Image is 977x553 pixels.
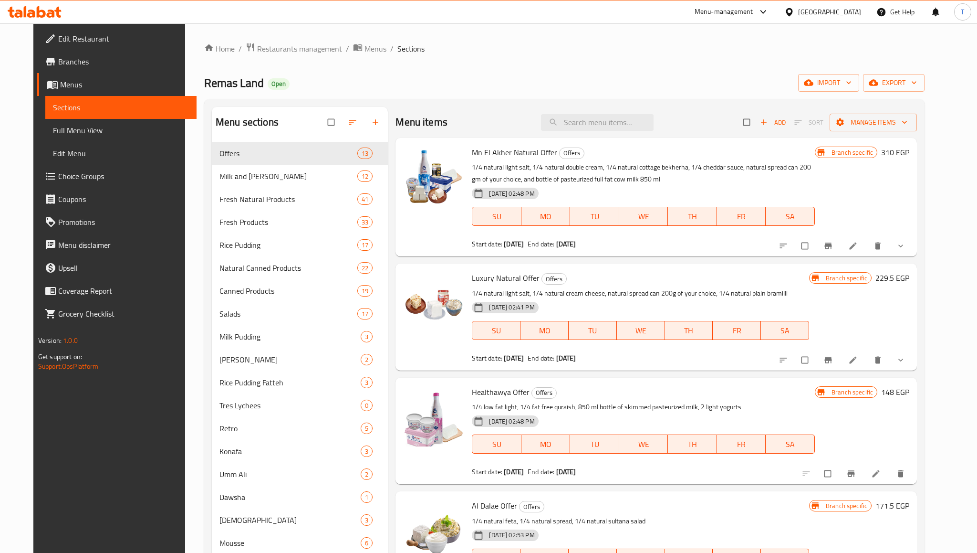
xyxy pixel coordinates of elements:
[472,271,540,285] span: Luxury Natural Offer
[219,377,361,388] div: Rice Pudding Fatteh
[472,238,502,250] span: Start date:
[766,435,815,454] button: SA
[219,400,361,411] span: Tres Lychees
[53,148,189,159] span: Edit Menu
[574,210,615,223] span: TU
[361,331,373,342] div: items
[395,115,447,129] h2: Menu items
[219,537,361,549] span: Mousse
[45,119,197,142] a: Full Menu View
[357,262,373,274] div: items
[476,437,517,451] span: SU
[212,394,388,417] div: Tres Lychees0
[58,216,189,228] span: Promotions
[541,273,567,285] div: Offers
[219,491,361,503] span: Dawsha
[881,146,909,159] h6: 310 EGP
[219,262,357,274] span: Natural Canned Products
[45,142,197,165] a: Edit Menu
[848,355,860,365] a: Edit menu item
[58,308,189,319] span: Grocery Checklist
[765,324,805,338] span: SA
[219,148,357,159] div: Offers
[390,43,394,54] li: /
[358,287,372,296] span: 19
[219,331,361,342] div: Milk Pudding
[212,188,388,211] div: Fresh Natural Products41
[212,256,388,279] div: Natural Canned Products22
[665,321,713,340] button: TH
[53,125,189,136] span: Full Menu View
[818,350,841,371] button: Branch-specific-item
[38,360,99,372] a: Support.OpsPlatform
[37,27,197,50] a: Edit Restaurant
[37,302,197,325] a: Grocery Checklist
[257,43,342,54] span: Restaurants management
[766,207,815,226] button: SA
[358,309,372,319] span: 17
[472,515,809,527] p: 1/4 natural feta, 1/4 natural spread, 1/4 natural sultana salad
[361,332,372,341] span: 3
[357,170,373,182] div: items
[485,303,538,312] span: [DATE] 02:41 PM
[361,516,372,525] span: 3
[45,96,197,119] a: Sections
[219,354,361,365] div: Remas Nawawy
[773,235,796,256] button: sort-choices
[504,352,524,364] b: [DATE]
[219,170,357,182] span: Milk and [PERSON_NAME]
[863,74,925,92] button: export
[961,7,964,17] span: T
[268,80,290,88] span: Open
[504,238,524,250] b: [DATE]
[219,193,357,205] div: Fresh Natural Products
[541,114,654,131] input: search
[361,401,372,410] span: 0
[219,285,357,297] span: Canned Products
[212,165,388,188] div: Milk and [PERSON_NAME]12
[837,117,909,128] span: Manage items
[867,350,890,371] button: delete
[472,161,814,185] p: 1/4 natural light salt, 1/4 natural double cream, 1/4 natural cottage bekherha, 1/4 cheddar sauce...
[881,385,909,399] h6: 148 EGP
[358,195,372,204] span: 41
[219,308,357,319] span: Salads
[556,466,576,478] b: [DATE]
[58,193,189,205] span: Coupons
[818,235,841,256] button: Branch-specific-item
[219,423,361,434] span: Retro
[204,43,235,54] a: Home
[574,437,615,451] span: TU
[668,435,717,454] button: TH
[520,501,544,512] span: Offers
[890,235,913,256] button: show more
[798,74,859,92] button: import
[37,211,197,234] a: Promotions
[58,33,189,44] span: Edit Restaurant
[357,239,373,251] div: items
[361,423,373,434] div: items
[219,216,357,228] span: Fresh Products
[357,285,373,297] div: items
[521,207,571,226] button: MO
[212,302,388,325] div: Salads17
[472,321,520,340] button: SU
[219,354,361,365] span: [PERSON_NAME]
[875,271,909,285] h6: 229.5 EGP
[556,352,576,364] b: [DATE]
[357,193,373,205] div: items
[769,437,811,451] span: SA
[532,387,556,398] span: Offers
[246,43,342,55] a: Restaurants management
[361,514,373,526] div: items
[721,437,762,451] span: FR
[37,234,197,256] a: Menu disclaimer
[896,241,905,251] svg: Show Choices
[37,279,197,302] a: Coverage Report
[364,43,386,54] span: Menus
[219,468,361,480] div: Umm Ali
